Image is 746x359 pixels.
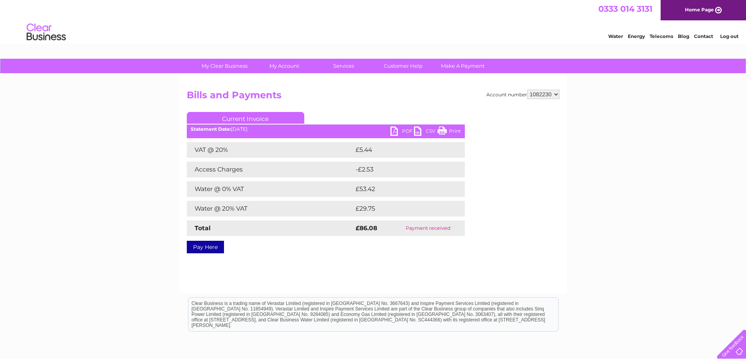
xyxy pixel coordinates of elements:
[354,201,449,216] td: £29.75
[192,59,257,73] a: My Clear Business
[187,181,354,197] td: Water @ 0% VAT
[414,126,437,138] a: CSV
[392,220,464,236] td: Payment received
[486,90,560,99] div: Account number
[187,142,354,158] td: VAT @ 20%
[356,224,377,232] strong: £86.08
[437,126,461,138] a: Print
[311,59,376,73] a: Services
[188,4,558,38] div: Clear Business is a trading name of Verastar Limited (registered in [GEOGRAPHIC_DATA] No. 3667643...
[694,33,713,39] a: Contact
[678,33,689,39] a: Blog
[187,241,224,253] a: Pay Here
[720,33,739,39] a: Log out
[187,126,465,132] div: [DATE]
[628,33,645,39] a: Energy
[187,90,560,105] h2: Bills and Payments
[191,126,231,132] b: Statement Date:
[187,162,354,177] td: Access Charges
[354,142,447,158] td: £5.44
[371,59,435,73] a: Customer Help
[187,112,304,124] a: Current Invoice
[195,224,211,232] strong: Total
[354,181,449,197] td: £53.42
[430,59,495,73] a: Make A Payment
[608,33,623,39] a: Water
[390,126,414,138] a: PDF
[598,4,652,14] a: 0333 014 3131
[187,201,354,216] td: Water @ 20% VAT
[650,33,673,39] a: Telecoms
[252,59,316,73] a: My Account
[26,20,66,44] img: logo.png
[354,162,448,177] td: -£2.53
